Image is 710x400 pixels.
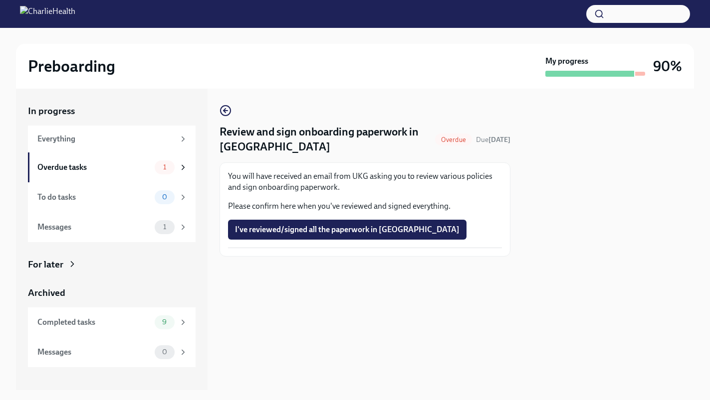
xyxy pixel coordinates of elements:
span: August 27th, 2025 09:00 [476,135,510,144]
img: CharlieHealth [20,6,75,22]
h3: 90% [653,57,682,75]
a: Archived [28,286,196,299]
div: Messages [37,222,151,233]
div: For later [28,258,63,271]
h4: Review and sign onboarding paperwork in [GEOGRAPHIC_DATA] [220,125,431,154]
strong: My progress [545,56,588,67]
div: Messages [37,347,151,358]
span: Overdue [435,136,472,143]
span: 1 [157,163,172,171]
span: 0 [156,193,173,201]
a: Messages1 [28,212,196,242]
button: I've reviewed/signed all the paperwork in [GEOGRAPHIC_DATA] [228,220,467,240]
span: 1 [157,223,172,231]
a: For later [28,258,196,271]
a: In progress [28,105,196,118]
p: Please confirm here when you've reviewed and signed everything. [228,201,502,212]
a: Everything [28,126,196,152]
a: To do tasks0 [28,182,196,212]
div: Completed tasks [37,317,151,328]
div: To do tasks [37,192,151,203]
a: Overdue tasks1 [28,152,196,182]
strong: [DATE] [488,135,510,144]
span: 9 [156,318,173,326]
div: Overdue tasks [37,162,151,173]
a: Completed tasks9 [28,307,196,337]
a: Messages0 [28,337,196,367]
span: Due [476,135,510,144]
h2: Preboarding [28,56,115,76]
p: You will have received an email from UKG asking you to review various policies and sign onboardin... [228,171,502,193]
span: 0 [156,348,173,356]
span: I've reviewed/signed all the paperwork in [GEOGRAPHIC_DATA] [235,225,460,235]
div: Everything [37,133,175,144]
